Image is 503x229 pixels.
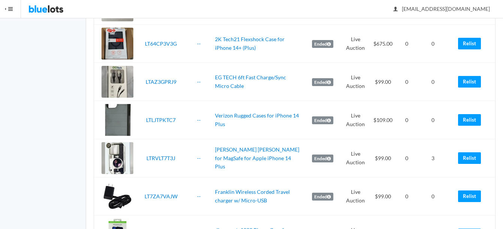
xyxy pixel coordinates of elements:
[369,139,397,177] td: $99.00
[215,112,299,127] a: Verizon Rugged Cases for iPhone 14 Plus
[312,40,333,48] label: Ended
[397,63,417,101] td: 0
[369,25,397,63] td: $675.00
[458,38,481,49] a: Relist
[342,63,369,101] td: Live Auction
[215,146,299,170] a: [PERSON_NAME] [PERSON_NAME] for MagSafe for Apple iPhone 14 Plus
[342,177,369,216] td: Live Auction
[342,101,369,139] td: Live Auction
[397,177,417,216] td: 0
[458,114,481,126] a: Relist
[458,190,481,202] a: Relist
[312,155,333,163] label: Ended
[146,155,175,161] a: LTRVLT7T3J
[397,101,417,139] td: 0
[397,139,417,177] td: 0
[146,117,176,123] a: LTLJTPKTC7
[145,40,177,47] a: LT64CP3V3G
[458,76,481,88] a: Relist
[312,78,333,86] label: Ended
[197,193,201,199] a: --
[394,6,490,12] span: [EMAIL_ADDRESS][DOMAIN_NAME]
[197,117,201,123] a: --
[312,116,333,125] label: Ended
[369,101,397,139] td: $109.00
[458,152,481,164] a: Relist
[392,6,399,13] ion-icon: person
[417,25,449,63] td: 0
[417,63,449,101] td: 0
[146,79,176,85] a: LTAZ3GPRJ9
[215,74,286,89] a: EG TECH 6ft Fast Charge/Sync Micro Cable
[417,139,449,177] td: 3
[342,25,369,63] td: Live Auction
[145,193,178,199] a: LT7ZA7VAJW
[369,177,397,216] td: $99.00
[342,139,369,177] td: Live Auction
[417,177,449,216] td: 0
[197,79,201,85] a: --
[197,155,201,161] a: --
[197,40,201,47] a: --
[215,189,290,204] a: Franklin Wireless Corded Travel charger w/ Micro-USB
[369,63,397,101] td: $99.00
[397,25,417,63] td: 0
[312,193,333,201] label: Ended
[417,101,449,139] td: 0
[215,36,285,51] a: 2K Tech21 Flexshock Case for iPhone 14+ (Plus)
